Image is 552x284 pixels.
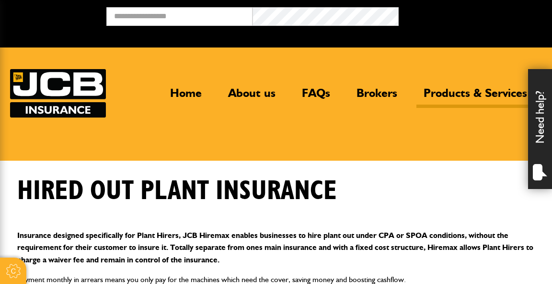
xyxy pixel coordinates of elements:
[399,7,545,22] button: Broker Login
[528,69,552,189] div: Need help?
[221,86,283,108] a: About us
[10,69,106,118] img: JCB Insurance Services logo
[416,86,534,108] a: Products & Services
[295,86,337,108] a: FAQs
[349,86,404,108] a: Brokers
[17,229,535,266] p: Insurance designed specifically for Plant Hirers, JCB Hiremax enables businesses to hire plant ou...
[10,69,106,118] a: JCB Insurance Services
[17,175,337,207] h1: Hired out plant insurance
[163,86,209,108] a: Home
